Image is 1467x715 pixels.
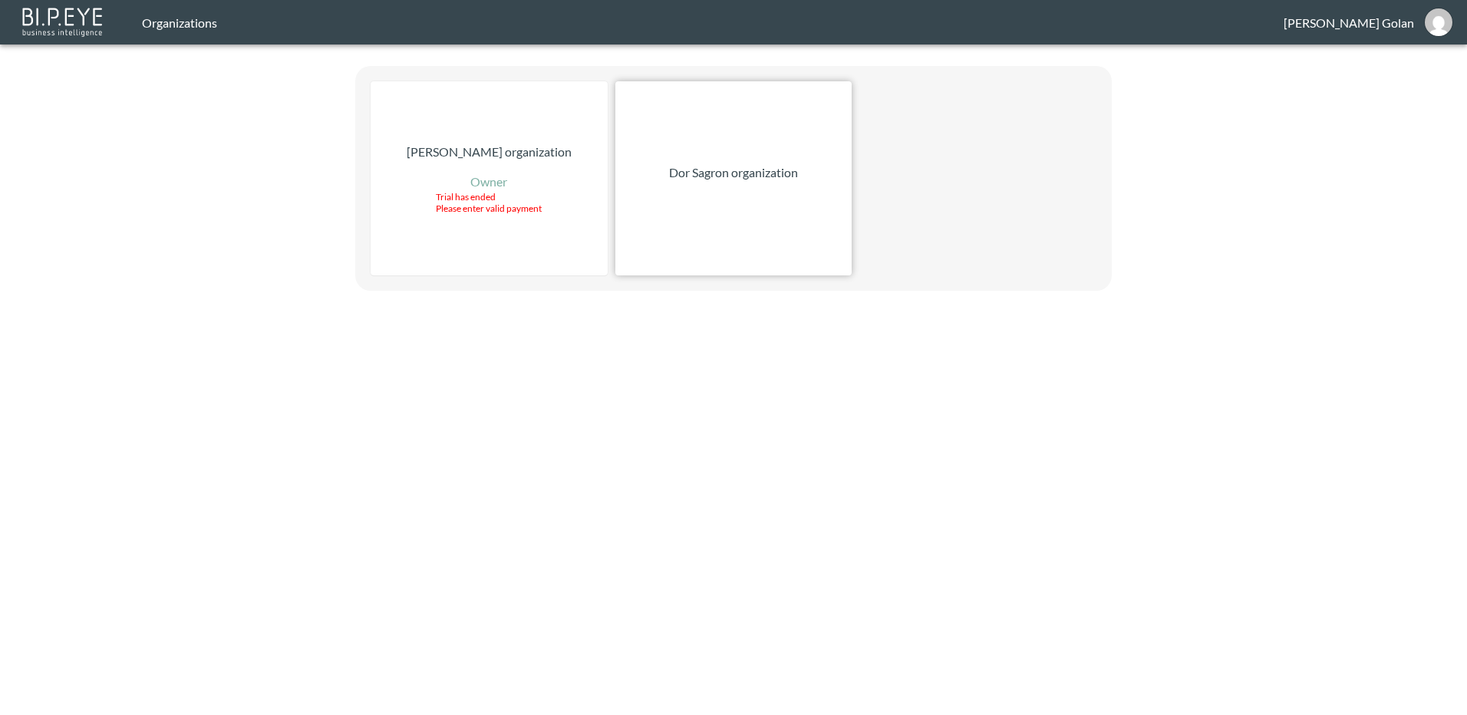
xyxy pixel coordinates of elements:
[407,143,572,161] p: [PERSON_NAME] organization
[19,4,107,38] img: bipeye-logo
[1284,15,1414,30] div: [PERSON_NAME] Golan
[470,173,507,191] p: Owner
[436,191,542,214] div: Trial has ended Please enter valid payment
[1414,4,1463,41] button: amir@ibi.co.il
[142,15,1284,30] div: Organizations
[669,163,798,182] p: Dor Sagron organization
[1425,8,1452,36] img: b60eb1e829f882aa23219c725e57e04d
